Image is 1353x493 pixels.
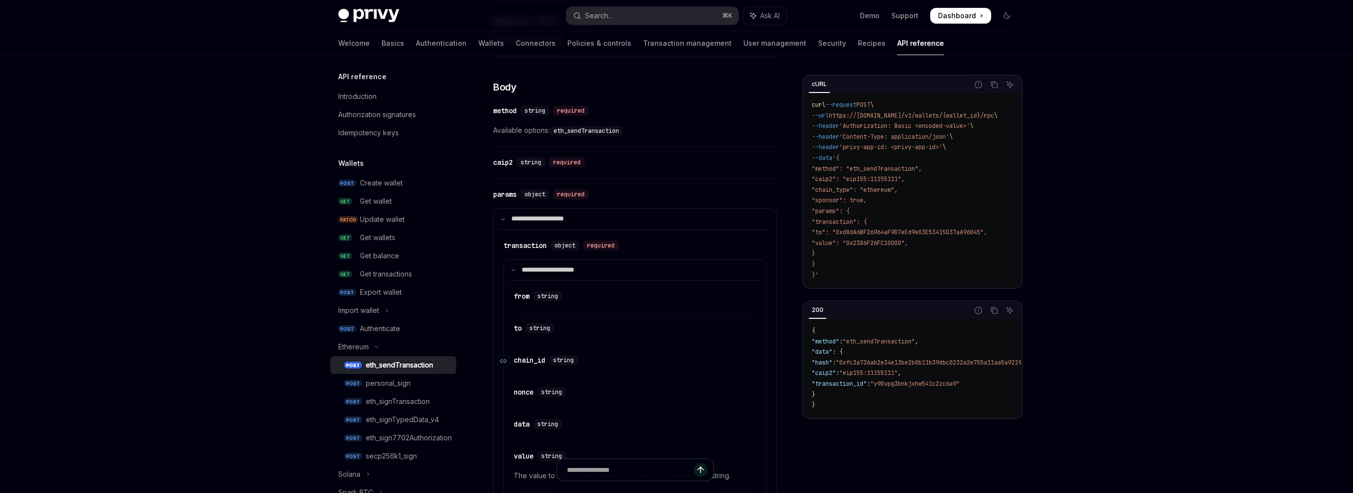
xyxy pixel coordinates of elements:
[585,10,613,22] div: Search...
[493,80,516,94] span: Body
[812,369,836,377] span: "caip2"
[330,265,456,283] a: GETGet transactions
[583,241,618,250] div: required
[514,355,545,365] div: chain_id
[856,101,870,109] span: POST
[330,465,456,483] button: Toggle Solana section
[541,388,562,396] span: string
[338,71,386,83] h5: API reference
[812,218,867,226] span: "transaction": {
[722,12,733,20] span: ⌘ K
[843,338,915,345] span: "eth_sendTransaction"
[988,78,1000,91] button: Copy the contents from the code block
[344,398,362,405] span: POST
[949,133,953,141] span: \
[360,323,400,335] div: Authenticate
[867,380,870,388] span: :
[338,31,370,55] a: Welcome
[330,174,456,192] a: POSTCreate wallet
[549,157,585,167] div: required
[566,7,738,25] button: Open search
[870,101,874,109] span: \
[338,198,352,205] span: GET
[743,7,787,25] button: Toggle assistant panel
[344,416,362,424] span: POST
[812,249,815,257] span: }
[338,468,360,480] div: Solana
[338,289,356,296] span: POST
[812,165,922,173] span: "method": "eth_sendTransaction",
[493,157,513,167] div: caip2
[478,31,504,55] a: Wallets
[1003,304,1016,317] button: Ask AI
[503,241,547,250] div: transaction
[812,401,815,409] span: }
[498,351,514,371] a: Navigate to header
[970,122,973,130] span: \
[942,143,946,151] span: \
[812,271,819,279] span: }'
[836,359,1070,367] span: "0xfc3a736ab2e34e13be2b0b11b39dbc0232a2e755a11aa5a9219890d3b2c6c7d8"
[567,31,631,55] a: Policies & controls
[525,107,545,115] span: string
[344,434,362,442] span: POST
[330,283,456,301] a: POSTExport wallet
[760,11,780,21] span: Ask AI
[812,348,832,356] span: "data"
[812,260,815,268] span: }
[891,11,918,21] a: Support
[338,234,352,242] span: GET
[330,106,456,123] a: Authorization signatures
[338,325,356,333] span: POST
[858,31,885,55] a: Recipes
[514,419,529,429] div: data
[366,432,452,444] div: eth_sign7702Authorization
[330,429,456,447] a: POSTeth_sign7702Authorization
[537,292,558,300] span: string
[839,338,843,345] span: :
[360,232,395,244] div: Get wallets
[812,228,987,236] span: "to": "0xd8dA6BF26964aF9D7eEd9e03E53415D37aA96045",
[344,453,362,460] span: POST
[338,305,379,316] div: Import wallet
[839,133,949,141] span: 'Content-Type: application/json'
[529,324,550,332] span: string
[521,158,541,166] span: string
[553,189,588,199] div: required
[812,143,839,151] span: --header
[516,31,556,55] a: Connectors
[330,338,456,356] button: Toggle Ethereum section
[972,304,985,317] button: Report incorrect code
[416,31,467,55] a: Authentication
[812,239,908,247] span: "value": "0x2386F26FC10000",
[514,323,522,333] div: to
[330,88,456,105] a: Introduction
[330,247,456,265] a: GETGet balance
[541,452,562,460] span: string
[812,186,898,194] span: "chain_type": "ethereum",
[360,177,403,189] div: Create wallet
[330,302,456,319] button: Toggle Import wallet section
[567,459,694,481] input: Ask a question...
[550,126,623,136] code: eth_sendTransaction
[338,9,399,23] img: dark logo
[825,101,856,109] span: --request
[818,31,846,55] a: Security
[338,109,416,121] div: Authorization signatures
[839,122,970,130] span: 'Authorization: Basic <encoded-value>'
[330,356,456,374] a: POSTeth_sendTransaction
[338,180,356,187] span: POST
[338,341,369,353] div: Ethereum
[338,271,352,278] span: GET
[812,327,815,335] span: {
[493,106,517,116] div: method
[514,451,533,461] div: value
[366,396,430,407] div: eth_signTransaction
[860,11,880,21] a: Demo
[829,112,994,120] span: https://[DOMAIN_NAME]/v1/wallets/{wallet_id}/rpc
[809,304,826,316] div: 200
[897,31,944,55] a: API reference
[366,414,439,426] div: eth_signTypedData_v4
[694,463,707,477] button: Send message
[366,450,417,462] div: secp256k1_sign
